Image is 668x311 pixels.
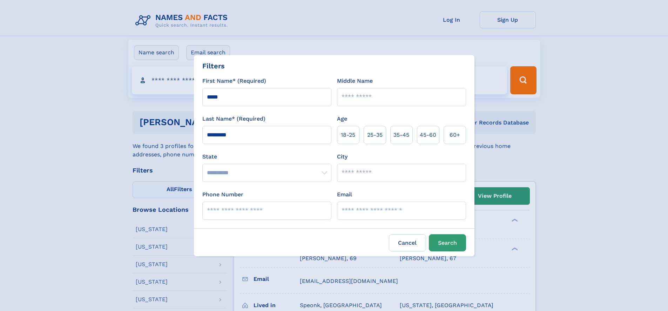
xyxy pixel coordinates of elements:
[393,131,409,139] span: 35‑45
[337,115,347,123] label: Age
[202,190,243,199] label: Phone Number
[202,153,331,161] label: State
[429,234,466,251] button: Search
[337,77,373,85] label: Middle Name
[202,61,225,71] div: Filters
[450,131,460,139] span: 60+
[337,190,352,199] label: Email
[341,131,355,139] span: 18‑25
[202,115,265,123] label: Last Name* (Required)
[367,131,383,139] span: 25‑35
[389,234,426,251] label: Cancel
[420,131,436,139] span: 45‑60
[337,153,348,161] label: City
[202,77,266,85] label: First Name* (Required)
